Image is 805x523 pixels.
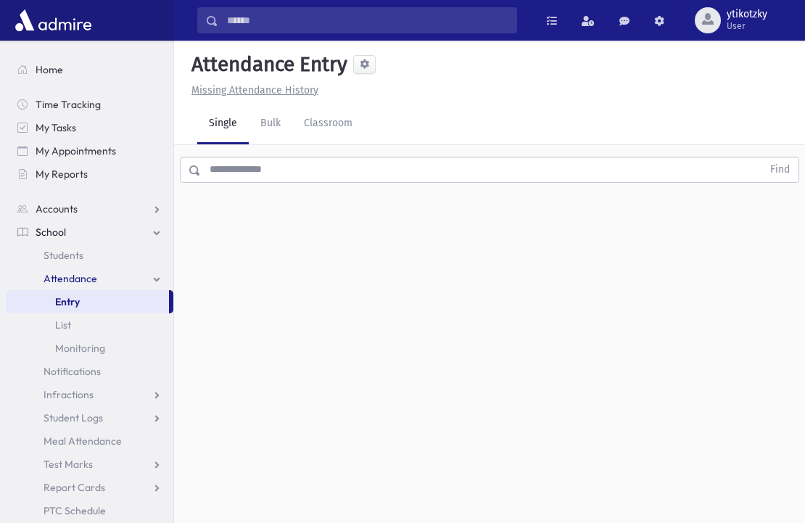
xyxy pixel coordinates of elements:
a: Missing Attendance History [186,84,318,96]
a: Meal Attendance [6,429,173,453]
span: Attendance [44,272,97,285]
a: Infractions [6,383,173,406]
span: Test Marks [44,458,93,471]
span: Home [36,63,63,76]
a: Report Cards [6,476,173,499]
button: Find [761,157,798,182]
span: Accounts [36,202,78,215]
a: Home [6,58,173,81]
span: Monitoring [55,342,105,355]
a: Students [6,244,173,267]
span: Entry [55,295,80,308]
a: School [6,221,173,244]
a: Notifications [6,360,173,383]
a: Bulk [249,104,292,144]
a: Single [197,104,249,144]
span: Report Cards [44,481,105,494]
span: Time Tracking [36,98,101,111]
a: My Tasks [6,116,173,139]
a: Student Logs [6,406,173,429]
span: My Reports [36,168,88,181]
span: ytikotzky [727,9,767,20]
span: Notifications [44,365,101,378]
span: School [36,226,66,239]
a: Test Marks [6,453,173,476]
span: My Appointments [36,144,116,157]
span: My Tasks [36,121,76,134]
a: Monitoring [6,337,173,360]
a: PTC Schedule [6,499,173,522]
span: List [55,318,71,331]
a: My Reports [6,162,173,186]
a: Classroom [292,104,364,144]
a: Time Tracking [6,93,173,116]
span: User [727,20,767,32]
a: List [6,313,173,337]
span: Students [44,249,83,262]
a: Attendance [6,267,173,290]
a: Accounts [6,197,173,221]
a: My Appointments [6,139,173,162]
span: Student Logs [44,411,103,424]
span: PTC Schedule [44,504,106,517]
span: Infractions [44,388,94,401]
img: AdmirePro [12,6,95,35]
h5: Attendance Entry [186,52,347,77]
u: Missing Attendance History [191,84,318,96]
a: Entry [6,290,169,313]
span: Meal Attendance [44,435,122,448]
input: Search [218,7,516,33]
